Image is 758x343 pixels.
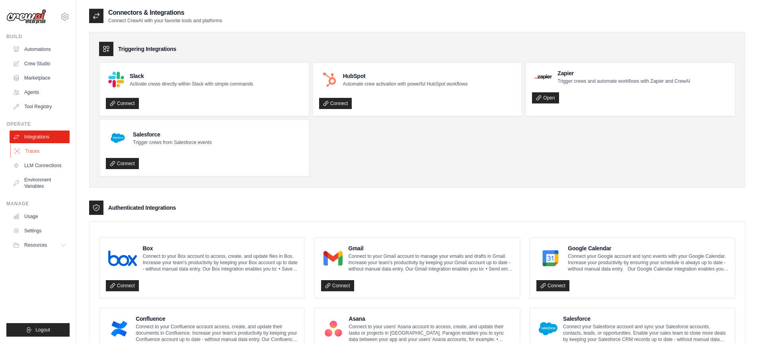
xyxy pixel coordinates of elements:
[10,72,70,84] a: Marketplace
[130,81,253,87] p: Activate crews directly within Slack with simple commands
[348,244,513,252] h4: Gmail
[24,242,47,248] span: Resources
[6,201,70,207] div: Manage
[108,321,130,337] img: Confluence Logo
[10,86,70,99] a: Agents
[568,244,729,252] h4: Google Calendar
[108,18,222,24] p: Connect CrewAI with your favorite tools and platforms
[108,204,176,212] h3: Authenticated Integrations
[539,250,562,266] img: Google Calendar Logo
[10,239,70,251] button: Resources
[136,315,298,323] h4: Confluence
[323,321,343,337] img: Asana Logo
[10,57,70,70] a: Crew Studio
[108,72,124,88] img: Slack Logo
[108,8,222,18] h2: Connectors & Integrations
[349,315,513,323] h4: Asana
[563,315,729,323] h4: Salesforce
[343,72,468,80] h4: HubSpot
[106,280,139,291] a: Connect
[106,98,139,109] a: Connect
[10,43,70,56] a: Automations
[534,74,552,79] img: Zapier Logo
[319,98,352,109] a: Connect
[133,139,212,146] p: Trigger crews from Salesforce events
[10,210,70,223] a: Usage
[557,78,690,84] p: Trigger crews and automate workflows with Zapier and CrewAI
[532,92,559,103] a: Open
[10,145,70,158] a: Traces
[536,280,569,291] a: Connect
[136,324,298,343] p: Connect to your Confluence account access, create, and update their documents in Confluence. Incr...
[106,158,139,169] a: Connect
[6,9,46,24] img: Logo
[6,323,70,337] button: Logout
[133,131,212,138] h4: Salesforce
[323,250,343,266] img: Gmail Logo
[6,121,70,127] div: Operate
[35,327,50,333] span: Logout
[10,159,70,172] a: LLM Connections
[539,321,557,337] img: Salesforce Logo
[142,244,298,252] h4: Box
[349,324,513,343] p: Connect to your users’ Asana account to access, create, and update their tasks or projects in [GE...
[563,324,729,343] p: Connect your Salesforce account and sync your Salesforce accounts, contacts, leads, or opportunit...
[108,250,137,266] img: Box Logo
[10,131,70,143] a: Integrations
[10,224,70,237] a: Settings
[321,280,354,291] a: Connect
[568,253,729,272] p: Connect your Google account and sync events with your Google Calendar. Increase your productivity...
[6,33,70,40] div: Build
[108,129,127,148] img: Salesforce Logo
[118,45,176,53] h3: Triggering Integrations
[557,69,690,77] h4: Zapier
[142,253,298,272] p: Connect to your Box account to access, create, and update files in Box. Increase your team’s prod...
[348,253,513,272] p: Connect to your Gmail account to manage your emails and drafts in Gmail. Increase your team’s pro...
[322,72,337,88] img: HubSpot Logo
[343,81,468,87] p: Automate crew activation with powerful HubSpot workflows
[10,173,70,193] a: Environment Variables
[130,72,253,80] h4: Slack
[10,100,70,113] a: Tool Registry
